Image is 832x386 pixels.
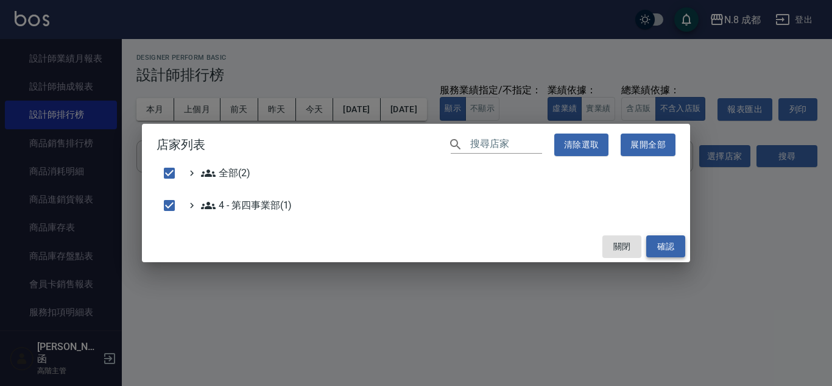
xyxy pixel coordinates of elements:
[621,134,675,156] button: 展開全部
[554,134,609,156] button: 清除選取
[602,235,641,258] button: 關閉
[646,235,685,258] button: 確認
[201,198,292,213] span: 4 - 第四事業部(1)
[142,124,690,166] h2: 店家列表
[470,136,542,154] input: 搜尋店家
[201,166,250,180] span: 全部(2)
